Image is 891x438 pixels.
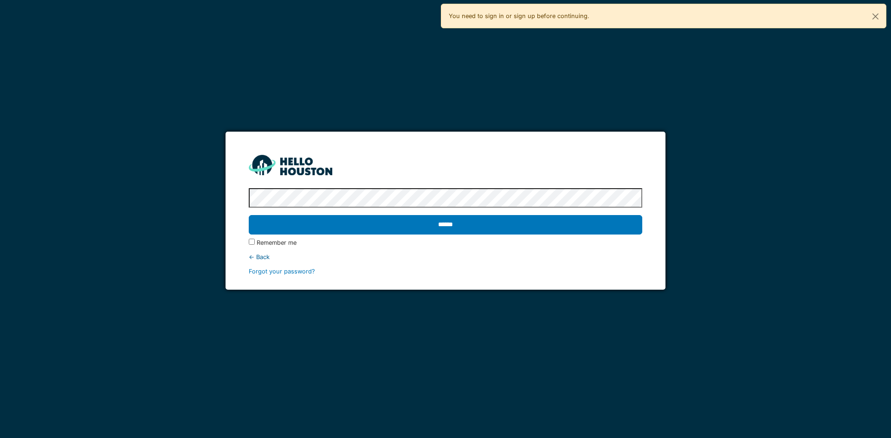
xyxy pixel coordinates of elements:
a: Forgot your password? [249,268,315,275]
label: Remember me [257,238,297,247]
div: You need to sign in or sign up before continuing. [441,4,886,28]
img: HH_line-BYnF2_Hg.png [249,155,332,175]
button: Close [865,4,886,29]
div: ← Back [249,253,642,261]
